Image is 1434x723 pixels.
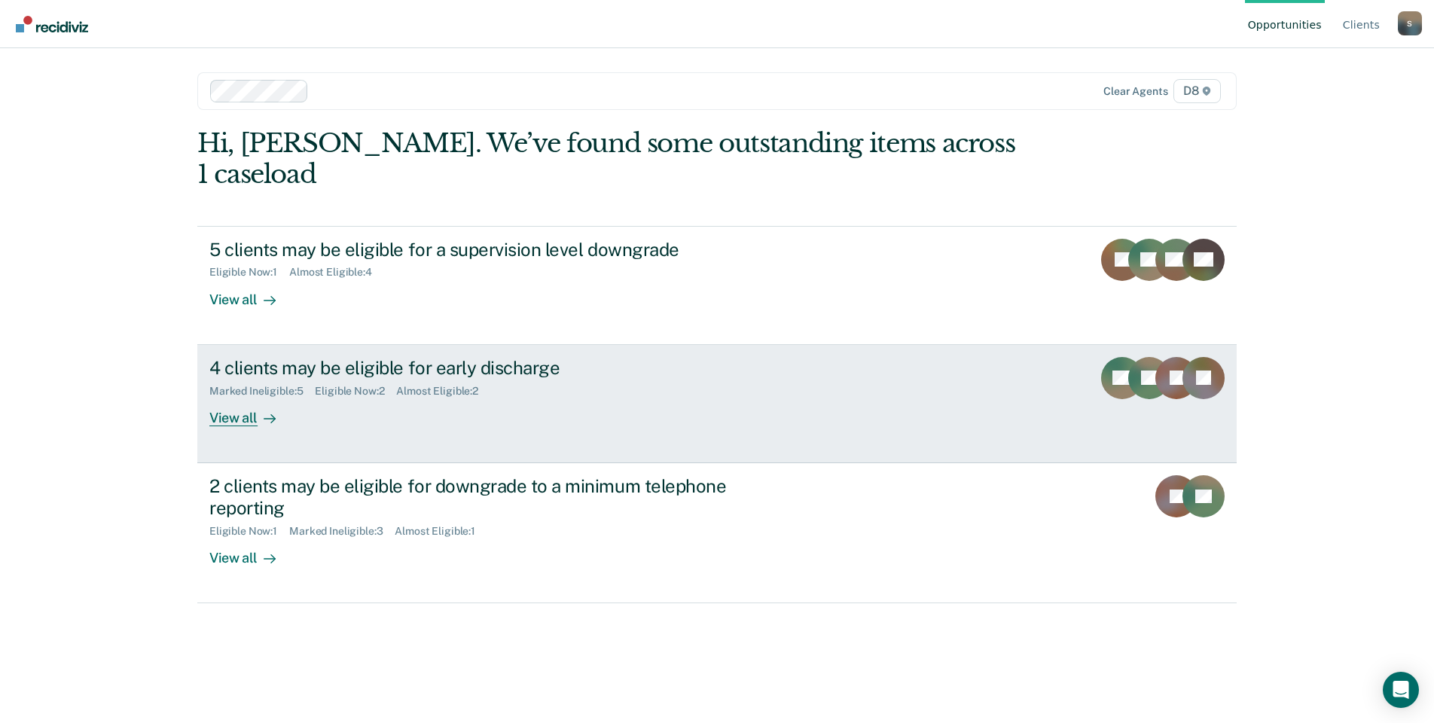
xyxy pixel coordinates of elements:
div: Almost Eligible : 1 [395,525,487,538]
a: 2 clients may be eligible for downgrade to a minimum telephone reportingEligible Now:1Marked Inel... [197,463,1237,603]
span: D8 [1173,79,1221,103]
div: 4 clients may be eligible for early discharge [209,357,738,379]
div: Clear agents [1103,85,1167,98]
div: Hi, [PERSON_NAME]. We’ve found some outstanding items across 1 caseload [197,128,1029,190]
button: Profile dropdown button [1398,11,1422,35]
div: Almost Eligible : 4 [289,266,384,279]
div: Marked Ineligible : 5 [209,385,315,398]
div: View all [209,279,294,308]
div: Eligible Now : 1 [209,525,289,538]
a: 5 clients may be eligible for a supervision level downgradeEligible Now:1Almost Eligible:4View all [197,226,1237,345]
div: View all [209,397,294,426]
div: Eligible Now : 2 [315,385,396,398]
div: Marked Ineligible : 3 [289,525,395,538]
div: Eligible Now : 1 [209,266,289,279]
div: View all [209,537,294,566]
div: Almost Eligible : 2 [396,385,490,398]
a: 4 clients may be eligible for early dischargeMarked Ineligible:5Eligible Now:2Almost Eligible:2Vi... [197,345,1237,463]
div: Open Intercom Messenger [1383,672,1419,708]
div: 5 clients may be eligible for a supervision level downgrade [209,239,738,261]
div: S [1398,11,1422,35]
div: 2 clients may be eligible for downgrade to a minimum telephone reporting [209,475,738,519]
img: Recidiviz [16,16,88,32]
